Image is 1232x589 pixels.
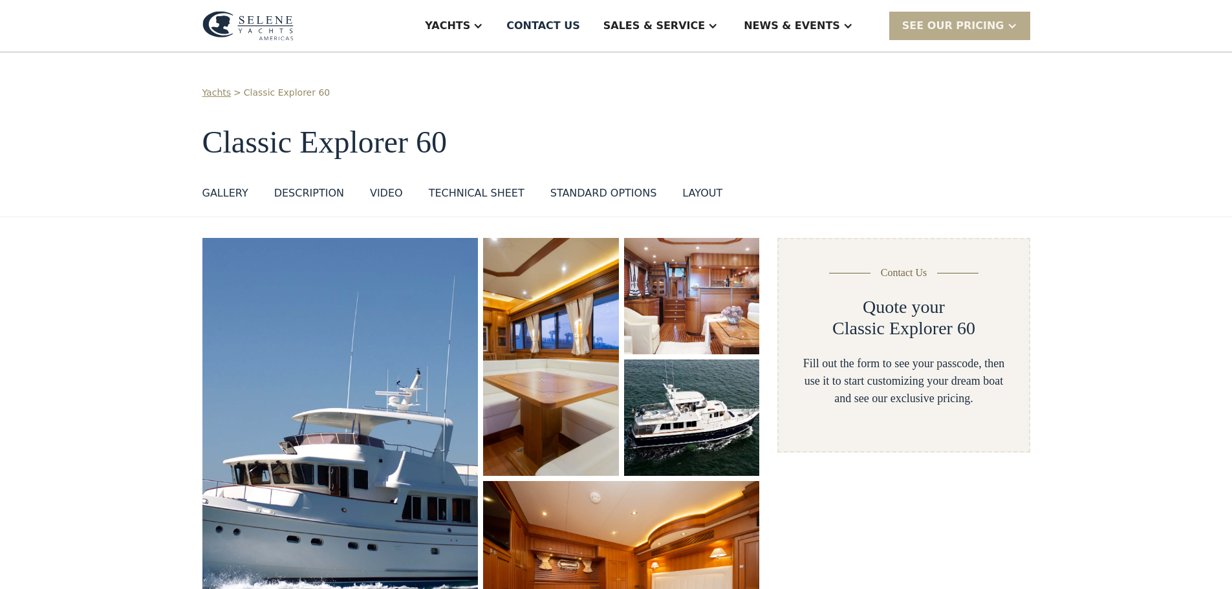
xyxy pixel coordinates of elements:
a: Yachts [202,86,232,100]
div: layout [682,186,722,201]
div: Contact US [506,18,580,34]
div: standard options [550,186,657,201]
div: > [233,86,241,100]
div: Sales & Service [603,18,705,34]
h1: Classic Explorer 60 [202,125,1030,160]
div: DESCRIPTION [274,186,344,201]
div: Technical sheet [429,186,524,201]
a: standard options [550,186,657,206]
div: Fill out the form to see your passcode, then use it to start customizing your dream boat and see ... [799,355,1008,407]
h2: Classic Explorer 60 [832,317,975,339]
a: DESCRIPTION [274,186,344,206]
img: logo [202,11,294,41]
div: News & EVENTS [744,18,840,34]
a: Classic Explorer 60 [244,86,330,100]
a: layout [682,186,722,206]
div: GALLERY [202,186,248,201]
div: SEE Our Pricing [902,18,1004,34]
h2: Quote your [863,296,945,318]
a: Technical sheet [429,186,524,206]
div: VIDEO [370,186,403,201]
a: GALLERY [202,186,248,206]
div: Yachts [425,18,470,34]
a: VIDEO [370,186,403,206]
div: Contact Us [881,265,927,281]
